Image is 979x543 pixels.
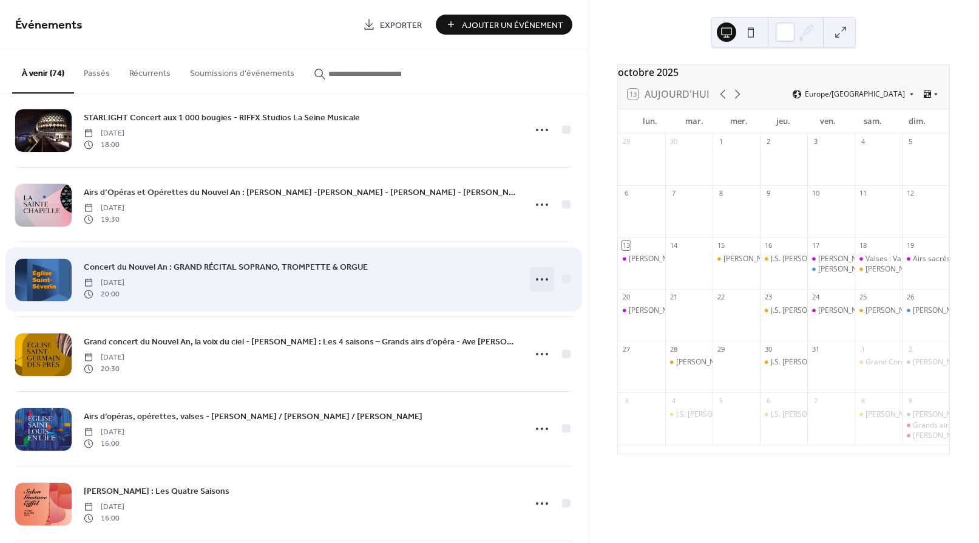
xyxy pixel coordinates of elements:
[669,241,678,250] div: 14
[665,409,713,420] div: J.S. Bach : Intégrales des Sonates et Partitas pour violon
[84,363,124,374] span: 20:30
[811,241,820,250] div: 17
[760,357,807,367] div: J.S. Bach : Intégrales des Sonates et Partitas pour violon
[902,357,949,367] div: Vivaldi : Les Quatre Saisons
[84,128,124,139] span: [DATE]
[84,278,124,289] span: [DATE]
[84,352,124,363] span: [DATE]
[84,409,422,423] a: Airs d’opéras, opérettes, valses - [PERSON_NAME] / [PERSON_NAME] / [PERSON_NAME]
[669,396,678,405] div: 4
[858,396,867,405] div: 8
[716,293,725,302] div: 22
[84,427,124,438] span: [DATE]
[354,15,431,35] a: Exporter
[818,254,946,264] div: [PERSON_NAME] : Les Quatre Saisons
[717,109,761,134] div: mer.
[760,409,807,420] div: J.S. Bach : Intégrales des Sonates et Partitas pour violon
[906,396,915,405] div: 9
[84,111,360,125] a: STARLIGHT Concert aux 1 000 bougies - RIFFX Studios La Seine Musicale
[906,293,915,302] div: 26
[380,19,422,32] span: Exporter
[628,109,672,134] div: lun.
[618,306,665,316] div: Vivaldi : Les Quatre Saisons
[716,189,725,198] div: 8
[618,254,665,264] div: Vivaldi : Les Quatre Saisons
[906,241,915,250] div: 19
[902,254,949,264] div: Airs sacrés, d’Opéras & Ave Maria
[84,260,368,274] a: Concert du Nouvel An : GRAND RÉCITAL SOPRANO, TROMPETTE & ORGUE
[462,19,563,32] span: Ajouter Un Événement
[669,189,678,198] div: 7
[807,306,855,316] div: Vivaldi : Les Quatre Saisons
[713,254,760,264] div: J.S Bach : L'Art de la flûte
[622,241,631,250] div: 13
[84,112,360,125] span: STARLIGHT Concert aux 1 000 bougies - RIFFX Studios La Seine Musicale
[84,289,124,299] span: 20:00
[672,109,716,134] div: mar.
[806,109,850,134] div: ven.
[618,65,949,80] div: octobre 2025
[629,254,756,264] div: [PERSON_NAME] : Les Quatre Saisons
[723,254,837,264] div: [PERSON_NAME] : L'Art de la flûte
[764,344,773,353] div: 30
[805,90,905,98] span: Europe/[GEOGRAPHIC_DATA]
[858,293,867,302] div: 25
[622,137,631,146] div: 29
[807,264,855,275] div: Rossini : Petite messe solenelle
[807,254,855,264] div: Vivaldi : Les Quatre Saisons
[764,137,773,146] div: 2
[84,438,124,449] span: 16:00
[665,357,713,367] div: J.S Bach : L'Art de la fugue
[811,189,820,198] div: 10
[811,293,820,302] div: 24
[84,513,124,524] span: 16:00
[84,203,124,214] span: [DATE]
[120,49,180,92] button: Récurrents
[716,344,725,353] div: 29
[858,344,867,353] div: 1
[84,214,124,225] span: 19:30
[855,264,902,275] div: Vivaldi : Les Quatre Saisons
[764,396,773,405] div: 6
[906,344,915,353] div: 2
[622,344,631,353] div: 27
[669,137,678,146] div: 30
[12,49,74,94] button: À venir (74)
[818,264,957,275] div: [PERSON_NAME] : Petite messe solenelle
[858,241,867,250] div: 18
[902,420,949,431] div: Grands airs d’opéras - Mozart / Verdi / Rossini…Valses, tangos, polkas
[84,484,229,498] a: [PERSON_NAME] : Les Quatre Saisons
[811,396,820,405] div: 7
[760,306,807,316] div: J.S. Bach : Les Variations Goldberg - transcription pour cordes
[818,306,946,316] div: [PERSON_NAME] : Les Quatre Saisons
[669,293,678,302] div: 21
[716,241,725,250] div: 15
[895,109,940,134] div: dim.
[764,293,773,302] div: 23
[858,189,867,198] div: 11
[84,335,517,349] a: Grand concert du Nouvel An, la voix du ciel - [PERSON_NAME] : Les 4 saisons – Grands airs d’opéra...
[716,137,725,146] div: 1
[622,189,631,198] div: 6
[761,109,805,134] div: jeu.
[622,293,631,302] div: 20
[436,15,572,35] button: Ajouter Un Événement
[902,306,949,316] div: Vivaldi : Les Quatre Saisons
[902,409,949,420] div: Vivaldi : Les Quatre Saisons
[906,189,915,198] div: 12
[629,306,756,316] div: [PERSON_NAME] : Les Quatre Saisons
[84,261,368,274] span: Concert du Nouvel An : GRAND RÉCITAL SOPRANO, TROMPETTE & ORGUE
[855,306,902,316] div: Vivaldi : Les Quatre Saisons
[74,49,120,92] button: Passés
[84,336,517,349] span: Grand concert du Nouvel An, la voix du ciel - [PERSON_NAME] : Les 4 saisons – Grands airs d’opéra...
[764,189,773,198] div: 9
[760,254,807,264] div: J.S. Bach : Les Variations Goldberg - transcription pour cordes
[84,185,517,199] a: Airs d’Opéras et Opérettes du Nouvel An : [PERSON_NAME] -[PERSON_NAME] - [PERSON_NAME] - [PERSON_...
[676,409,903,420] div: J.S. [PERSON_NAME] : Intégrales des Sonates et Partitas pour violon
[180,49,304,92] button: Soumissions d'événements
[676,357,794,367] div: [PERSON_NAME] : L'Art de la fugue
[716,396,725,405] div: 5
[811,344,820,353] div: 31
[858,137,867,146] div: 4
